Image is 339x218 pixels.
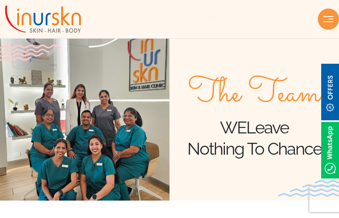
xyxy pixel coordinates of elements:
[169,138,339,159] div: Nothing To Chance
[321,64,339,120] img: offerBt
[188,75,320,113] span: The Team
[278,180,339,197] img: bluewave
[323,16,333,22] img: hamLine.svg
[321,144,339,154] a: Whatsappicon
[169,117,339,138] div: WE Leave
[321,122,339,178] img: Whatsappicon
[5,6,81,33] img: inurskn-logo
